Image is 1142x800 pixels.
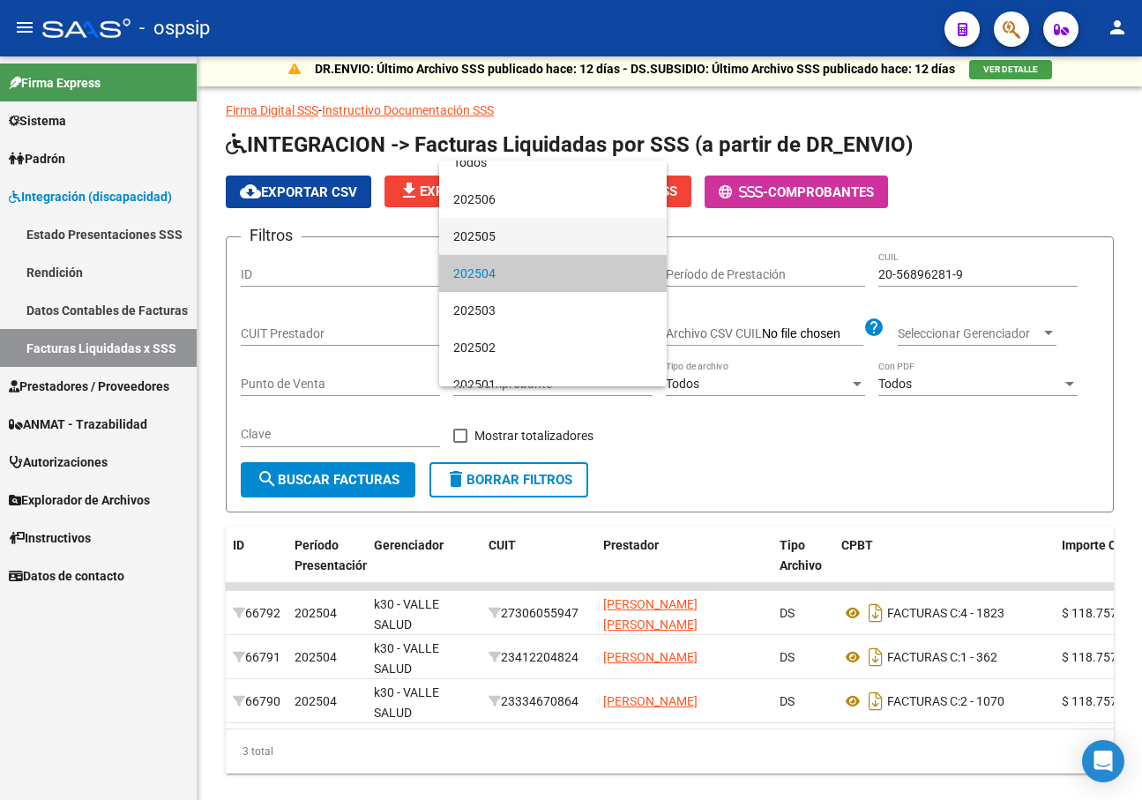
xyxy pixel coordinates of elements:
[453,366,653,403] span: 202501
[453,255,653,292] span: 202504
[453,329,653,366] span: 202502
[453,181,653,218] span: 202506
[453,292,653,329] span: 202503
[453,218,653,255] span: 202505
[453,144,653,181] span: Todos
[1082,740,1124,782] div: Open Intercom Messenger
